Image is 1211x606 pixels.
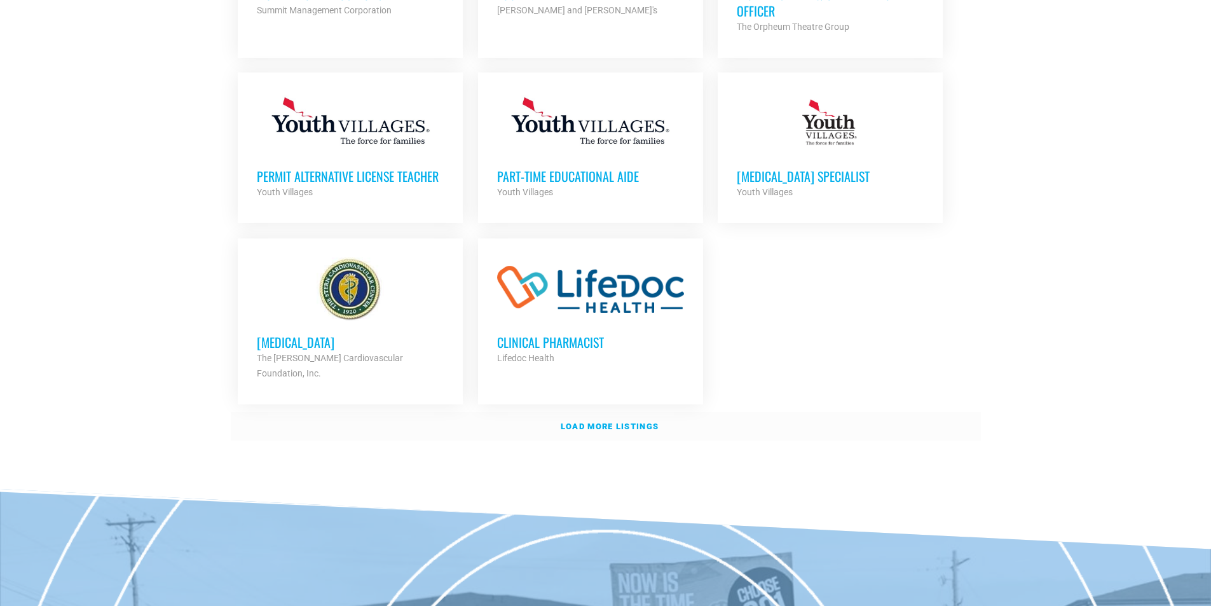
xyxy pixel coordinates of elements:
[231,412,981,441] a: Load more listings
[478,72,703,219] a: Part-Time Educational Aide Youth Villages
[497,5,657,15] strong: [PERSON_NAME] and [PERSON_NAME]'s
[718,72,943,219] a: [MEDICAL_DATA] Specialist Youth Villages
[478,238,703,385] a: Clinical Pharmacist Lifedoc Health
[257,187,313,197] strong: Youth Villages
[561,422,659,431] strong: Load more listings
[497,168,684,184] h3: Part-Time Educational Aide
[257,353,403,378] strong: The [PERSON_NAME] Cardiovascular Foundation, Inc.
[497,353,554,363] strong: Lifedoc Health
[257,334,444,350] h3: [MEDICAL_DATA]
[497,334,684,350] h3: Clinical Pharmacist
[737,168,924,184] h3: [MEDICAL_DATA] Specialist
[737,187,793,197] strong: Youth Villages
[257,5,392,15] strong: Summit Management Corporation
[238,72,463,219] a: Permit Alternative License Teacher Youth Villages
[238,238,463,400] a: [MEDICAL_DATA] The [PERSON_NAME] Cardiovascular Foundation, Inc.
[737,22,849,32] strong: The Orpheum Theatre Group
[257,168,444,184] h3: Permit Alternative License Teacher
[497,187,553,197] strong: Youth Villages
